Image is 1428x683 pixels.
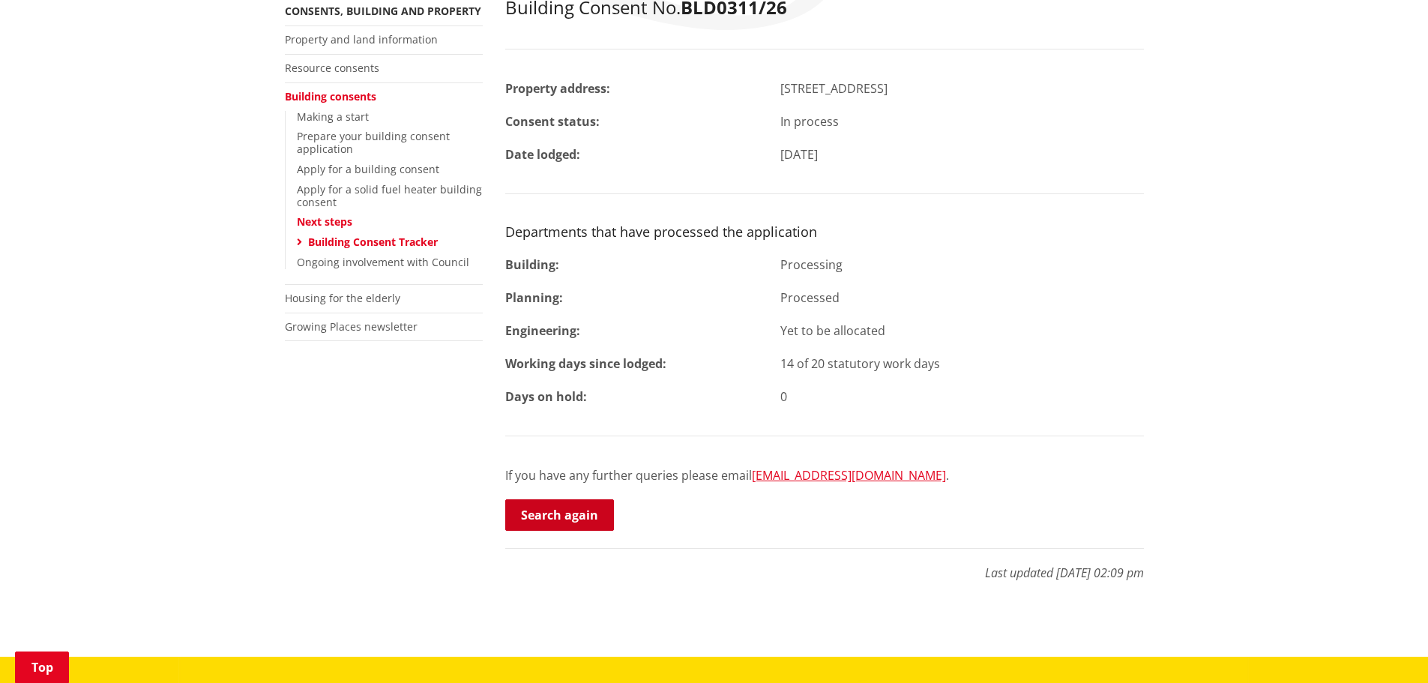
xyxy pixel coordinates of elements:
[285,61,379,75] a: Resource consents
[505,322,580,339] strong: Engineering:
[505,80,610,97] strong: Property address:
[505,548,1144,582] p: Last updated [DATE] 02:09 pm
[769,388,1155,406] div: 0
[505,355,666,372] strong: Working days since lodged:
[769,112,1155,130] div: In process
[285,32,438,46] a: Property and land information
[297,182,482,209] a: Apply for a solid fuel heater building consent​
[297,162,439,176] a: Apply for a building consent
[15,652,69,683] a: Top
[297,109,369,124] a: Making a start
[505,388,587,405] strong: Days on hold:
[505,256,559,273] strong: Building:
[285,291,400,305] a: Housing for the elderly
[285,4,481,18] a: Consents, building and property
[769,322,1155,340] div: Yet to be allocated
[297,214,352,229] a: Next steps
[769,289,1155,307] div: Processed
[308,235,438,249] a: Building Consent Tracker
[769,79,1155,97] div: [STREET_ADDRESS]
[1359,620,1413,674] iframe: Messenger Launcher
[769,256,1155,274] div: Processing
[505,499,614,531] a: Search again
[297,255,469,269] a: Ongoing involvement with Council
[505,289,563,306] strong: Planning:
[769,145,1155,163] div: [DATE]
[752,467,946,484] a: [EMAIL_ADDRESS][DOMAIN_NAME]
[769,355,1155,373] div: 14 of 20 statutory work days
[505,113,600,130] strong: Consent status:
[505,224,1144,241] h3: Departments that have processed the application
[297,129,450,156] a: Prepare your building consent application
[505,466,1144,484] p: If you have any further queries please email .
[505,146,580,163] strong: Date lodged:
[285,89,376,103] a: Building consents
[285,319,418,334] a: Growing Places newsletter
